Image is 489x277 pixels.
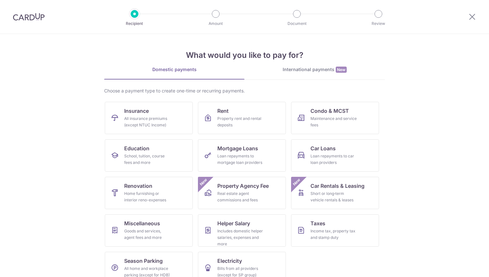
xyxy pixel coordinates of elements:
[310,107,349,115] span: Condo & MCST
[291,139,379,172] a: Car LoansLoan repayments to car loan providers
[310,228,357,241] div: Income tax, property tax and stamp duty
[124,153,171,166] div: School, tuition, course fees and more
[354,20,402,27] p: Review
[198,214,286,247] a: Helper SalaryIncludes domestic helper salaries, expenses and more
[105,214,193,247] a: MiscellaneousGoods and services, agent fees and more
[217,144,258,152] span: Mortgage Loans
[217,257,242,265] span: Electricity
[217,153,264,166] div: Loan repayments to mortgage loan providers
[124,190,171,203] div: Home furnishing or interior reno-expenses
[198,139,286,172] a: Mortgage LoansLoan repayments to mortgage loan providers
[124,228,171,241] div: Goods and services, agent fees and more
[105,139,193,172] a: EducationSchool, tuition, course fees and more
[336,67,347,73] span: New
[310,153,357,166] div: Loan repayments to car loan providers
[310,144,336,152] span: Car Loans
[124,257,163,265] span: Season Parking
[105,102,193,134] a: InsuranceAll insurance premiums (except NTUC Income)
[13,13,45,21] img: CardUp
[244,66,385,73] div: International payments
[198,177,209,187] span: New
[310,190,357,203] div: Short or long‑term vehicle rentals & leases
[217,182,269,190] span: Property Agency Fee
[291,177,379,209] a: Car Rentals & LeasingShort or long‑term vehicle rentals & leasesNew
[310,182,364,190] span: Car Rentals & Leasing
[111,20,158,27] p: Recipient
[217,219,250,227] span: Helper Salary
[124,219,160,227] span: Miscellaneous
[310,219,325,227] span: Taxes
[198,177,286,209] a: Property Agency FeeReal estate agent commissions and feesNew
[192,20,240,27] p: Amount
[104,88,385,94] div: Choose a payment type to create one-time or recurring payments.
[104,49,385,61] h4: What would you like to pay for?
[273,20,321,27] p: Document
[124,115,171,128] div: All insurance premiums (except NTUC Income)
[217,228,264,247] div: Includes domestic helper salaries, expenses and more
[198,102,286,134] a: RentProperty rent and rental deposits
[291,214,379,247] a: TaxesIncome tax, property tax and stamp duty
[291,177,302,187] span: New
[217,107,229,115] span: Rent
[291,102,379,134] a: Condo & MCSTMaintenance and service fees
[104,66,244,73] div: Domestic payments
[124,182,152,190] span: Renovation
[217,115,264,128] div: Property rent and rental deposits
[124,107,149,115] span: Insurance
[217,190,264,203] div: Real estate agent commissions and fees
[310,115,357,128] div: Maintenance and service fees
[105,177,193,209] a: RenovationHome furnishing or interior reno-expenses
[124,144,149,152] span: Education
